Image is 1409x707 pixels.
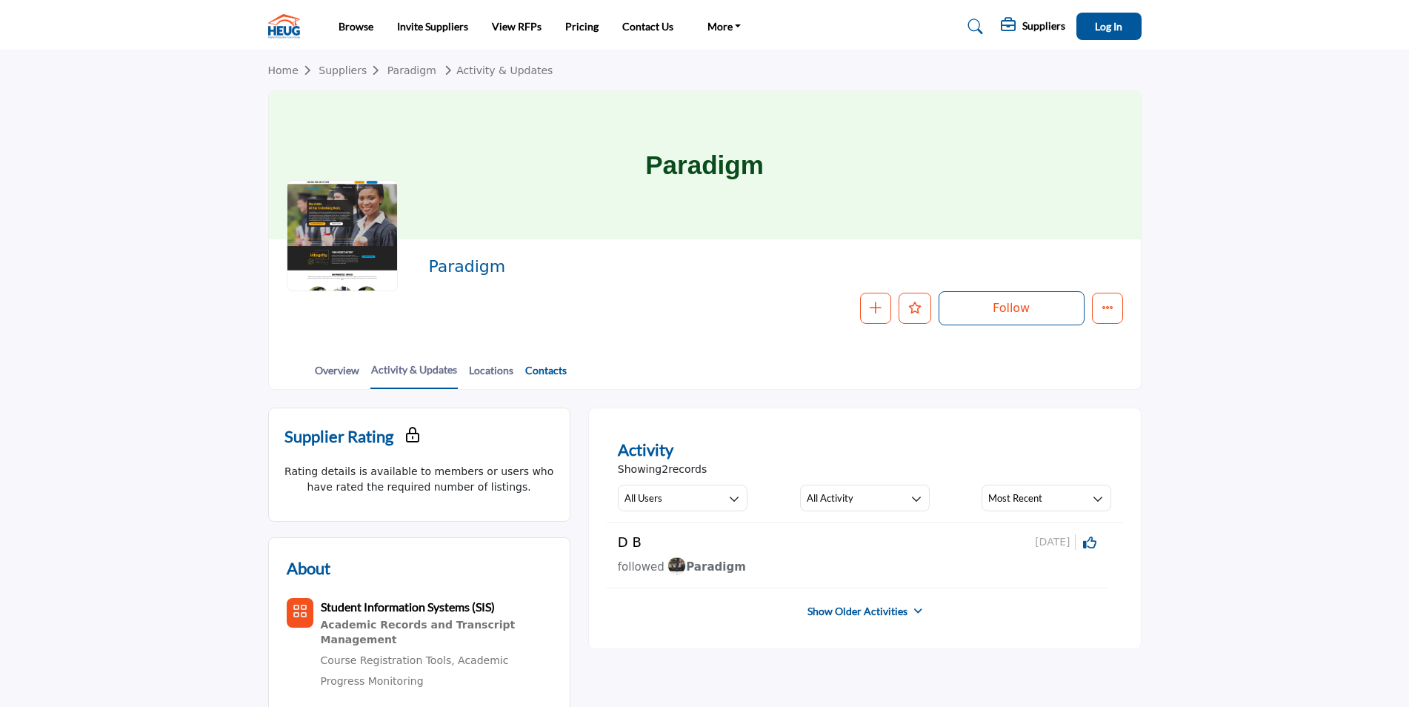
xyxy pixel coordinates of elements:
[321,602,495,614] a: Student Information Systems (SIS)
[468,362,514,388] a: Locations
[667,557,686,575] img: image
[618,534,642,551] h5: D B
[1035,534,1075,550] span: [DATE]
[800,485,930,511] button: All Activity
[339,20,373,33] a: Browse
[667,560,745,574] span: Paradigm
[807,491,853,505] h3: All Activity
[899,293,931,324] button: Like
[321,600,495,614] b: Student Information Systems (SIS)
[321,616,552,649] a: Academic Records and Transcript Management
[284,424,393,448] h2: Supplier Rating
[1076,13,1142,40] button: Log In
[988,491,1042,505] h3: Most Recent
[953,15,993,39] a: Search
[565,20,599,33] a: Pricing
[492,20,542,33] a: View RFPs
[1092,293,1123,324] button: More details
[697,16,752,37] a: More
[268,14,307,39] img: site Logo
[428,257,836,276] h2: Paradigm
[439,64,553,76] a: Activity & Updates
[1083,536,1096,549] i: Click to Rate this activity
[319,64,387,76] a: Suppliers
[1095,20,1122,33] span: Log In
[667,558,745,577] a: imageParadigm
[284,464,554,495] p: Rating details is available to members or users who have rated the required number of listings.
[662,463,668,475] span: 2
[370,362,458,389] a: Activity & Updates
[618,437,673,462] h2: Activity
[268,64,319,76] a: Home
[618,485,747,511] button: All Users
[618,560,664,574] span: followed
[622,20,673,33] a: Contact Us
[1001,18,1065,36] div: Suppliers
[321,616,552,649] div: Robust systems ensuring accurate, efficient, and secure management of academic records, upholding...
[645,91,764,239] h1: Paradigm
[314,362,360,388] a: Overview
[939,291,1085,325] button: Follow
[397,20,468,33] a: Invite Suppliers
[287,598,313,628] button: Category Icon
[982,485,1111,511] button: Most Recent
[624,491,662,505] h3: All Users
[807,604,907,619] a: Show Older Activities
[321,654,455,666] a: Course Registration Tools,
[387,64,436,76] a: Paradigm
[524,362,567,388] a: Contacts
[618,462,707,477] span: Showing records
[287,556,330,580] h2: About
[1022,19,1065,33] h5: Suppliers
[321,654,509,687] a: Academic Progress Monitoring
